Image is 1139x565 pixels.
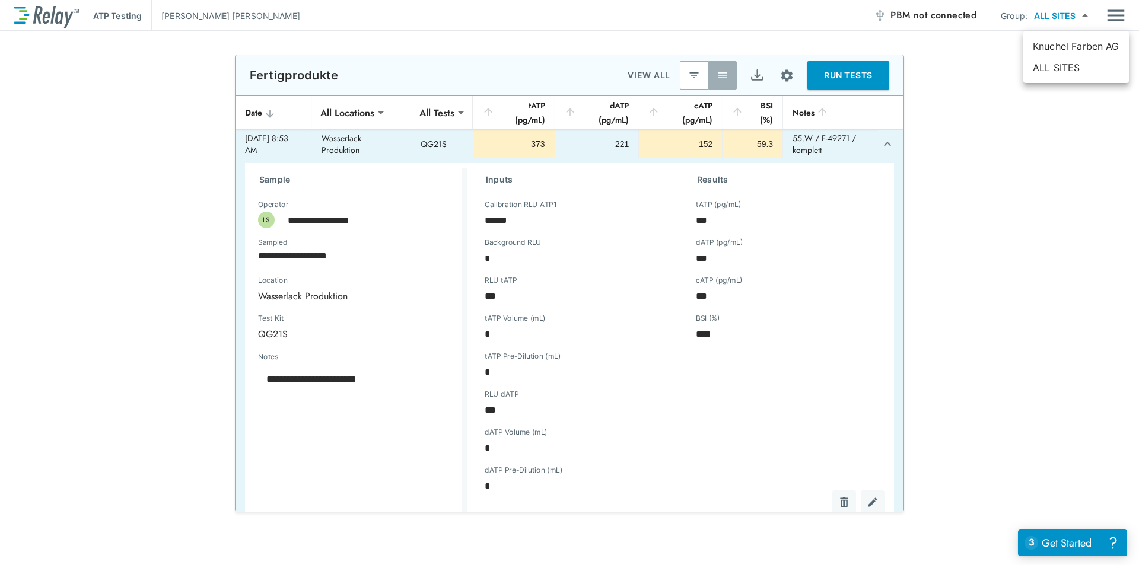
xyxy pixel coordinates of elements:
[1018,529,1127,556] iframe: Resource center
[1023,36,1129,57] li: Knuchel Farben AG
[1023,57,1129,78] li: ALL SITES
